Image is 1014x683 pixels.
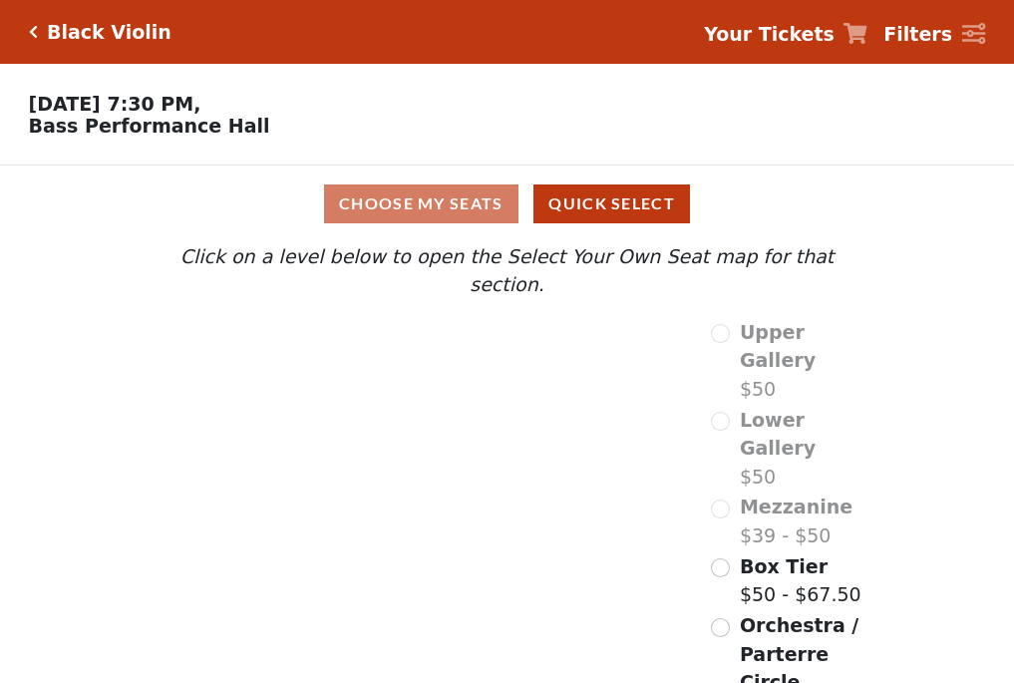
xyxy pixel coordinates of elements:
path: Lower Gallery - Seats Available: 0 [254,372,491,447]
span: Box Tier [740,555,828,577]
span: Lower Gallery [740,409,816,460]
strong: Your Tickets [704,23,835,45]
a: Filters [883,20,985,49]
label: $50 - $67.50 [740,552,861,609]
strong: Filters [883,23,952,45]
path: Orchestra / Parterre Circle - Seats Available: 685 [361,513,587,650]
p: Click on a level below to open the Select Your Own Seat map for that section. [141,242,872,299]
label: $39 - $50 [740,493,852,549]
span: Upper Gallery [740,321,816,372]
a: Your Tickets [704,20,867,49]
path: Upper Gallery - Seats Available: 0 [237,328,461,382]
button: Quick Select [533,184,690,223]
label: $50 [740,406,873,492]
a: Click here to go back to filters [29,25,38,39]
label: $50 [740,318,873,404]
span: Mezzanine [740,496,852,517]
h5: Black Violin [47,21,171,44]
